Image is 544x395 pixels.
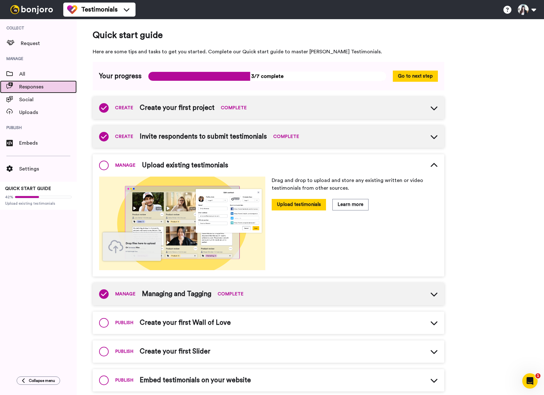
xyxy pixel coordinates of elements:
span: Here are some tips and tasks to get you started. Complete our Quick start guide to master [PERSON... [93,48,444,56]
span: Settings [19,165,77,173]
span: PUBLISH [115,320,133,326]
span: Quick start guide [93,29,444,42]
button: Upload testimonials [272,199,326,210]
span: Upload existing testimonials [142,161,228,170]
span: PUBLISH [115,377,133,384]
span: Create your first project [140,103,214,113]
span: PUBLISH [115,348,133,355]
span: MANAGE [115,291,136,297]
span: COMPLETE [273,133,299,140]
span: CREATE [115,133,133,140]
span: Create your first Wall of Love [140,318,231,328]
span: Managing and Tagging [142,289,211,299]
span: COMPLETE [218,291,244,297]
span: Invite respondents to submit testimonials [140,132,267,141]
span: Responses [19,83,77,91]
span: 3/7 complete [148,72,386,81]
span: 1 [535,373,540,378]
span: COMPLETE [221,105,247,111]
span: Request [21,40,77,47]
iframe: Intercom live chat [522,373,538,389]
span: Create your first Slider [140,347,210,356]
span: Uploads [19,109,77,116]
img: tm-color.svg [67,4,77,15]
span: Embeds [19,139,77,147]
span: 42% [5,194,13,200]
span: Your progress [99,72,142,81]
span: MANAGE [115,162,136,169]
span: All [19,70,77,78]
span: Social [19,96,77,103]
span: QUICK START GUIDE [5,186,51,191]
button: Collapse menu [17,376,60,385]
img: 4a9e73a18bff383a38bab373c66e12b8.png [99,177,265,270]
p: Drag and drop to upload and store any existing written or video testimonials from other sources. [272,177,438,192]
span: CREATE [115,105,133,111]
span: Testimonials [81,5,118,14]
img: bj-logo-header-white.svg [8,5,56,14]
span: Collapse menu [29,378,55,383]
button: Go to next step [393,71,438,82]
span: Embed testimonials on your website [140,376,251,385]
button: Learn more [332,199,369,210]
span: Upload existing testimonials [5,201,72,206]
